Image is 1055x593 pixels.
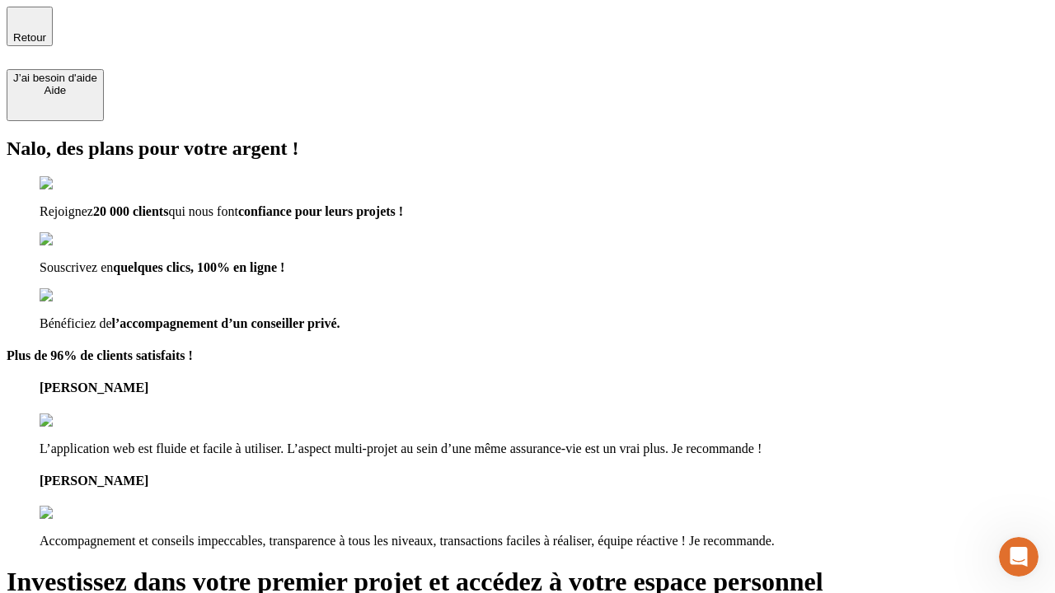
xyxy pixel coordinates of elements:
div: J’ai besoin d'aide [13,72,97,84]
img: checkmark [40,176,110,191]
img: checkmark [40,232,110,247]
span: confiance pour leurs projets ! [238,204,403,218]
span: 20 000 clients [93,204,169,218]
h2: Nalo, des plans pour votre argent ! [7,138,1048,160]
img: reviews stars [40,413,121,428]
h4: [PERSON_NAME] [40,381,1048,395]
img: checkmark [40,288,110,303]
p: L’application web est fluide et facile à utiliser. L’aspect multi-projet au sein d’une même assur... [40,441,1048,456]
span: l’accompagnement d’un conseiller privé. [112,316,340,330]
span: Rejoignez [40,204,93,218]
img: reviews stars [40,506,121,521]
h4: [PERSON_NAME] [40,474,1048,488]
span: Bénéficiez de [40,316,112,330]
div: Aide [13,84,97,96]
iframe: Intercom live chat [999,537,1039,577]
span: qui nous font [168,204,237,218]
button: Retour [7,7,53,46]
button: J’ai besoin d'aideAide [7,69,104,121]
span: Souscrivez en [40,260,113,274]
p: Accompagnement et conseils impeccables, transparence à tous les niveaux, transactions faciles à r... [40,534,1048,549]
span: Retour [13,31,46,44]
h4: Plus de 96% de clients satisfaits ! [7,348,1048,363]
span: quelques clics, 100% en ligne ! [113,260,284,274]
